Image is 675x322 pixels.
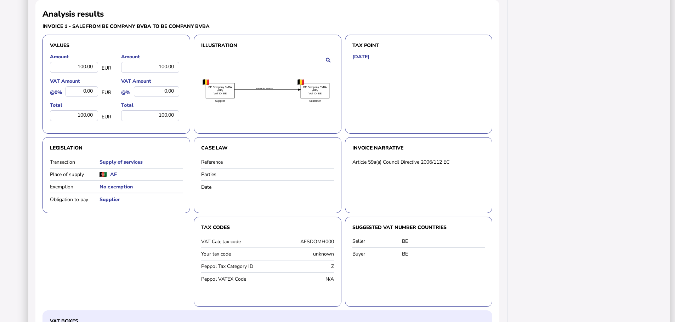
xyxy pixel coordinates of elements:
[50,102,111,109] label: Total
[121,78,182,84] label: VAT Amount
[201,263,266,270] label: Peppol Tax Category ID
[352,238,402,245] label: Seller
[352,251,402,257] label: Buyer
[121,62,179,73] div: 100.00
[201,171,251,178] label: Parties
[50,159,100,165] label: Transaction
[50,53,111,60] label: Amount
[134,86,179,97] div: 0.00
[50,145,183,151] h3: Legislation
[201,184,251,191] label: Date
[201,159,251,165] label: Reference
[269,276,334,282] div: N/A
[256,87,273,89] textpath: Invoice for service
[42,23,266,30] h3: Invoice 1 - sale from BE Company BVBA to BE Company BVBA
[352,159,485,165] div: Article 59a(a) Council Directive 2006/112 EC
[50,89,62,96] label: @0%
[102,89,111,96] span: EUR
[402,251,485,257] div: BE
[50,62,98,73] div: 100.00
[303,86,327,89] text: BE Company BVBA
[201,251,266,257] label: Your tax code
[214,92,227,95] text: VAT ID: BE
[312,89,318,92] text: (BE)
[352,42,485,48] h3: Tax point
[208,86,232,89] text: BE Company BVBA
[352,53,369,60] h5: [DATE]
[215,100,225,103] text: Supplier
[121,110,179,121] div: 100.00
[121,89,130,96] label: @%
[201,42,334,48] h3: Illustration
[308,92,322,95] text: VAT ID: BE
[66,86,98,97] div: 0.00
[269,251,334,257] div: unknown
[201,224,334,231] h3: Tax Codes
[50,171,100,178] label: Place of supply
[42,8,104,19] h2: Analysis results
[100,172,107,177] img: af.png
[269,263,334,270] div: Z
[100,183,183,190] h5: No exemption
[201,145,334,151] h3: Case law
[121,53,182,60] label: Amount
[102,113,111,120] span: EUR
[50,196,100,203] label: Obligation to pay
[110,171,117,178] h5: AF
[201,238,266,245] label: VAT Calc tax code
[217,89,223,92] text: (BE)
[269,238,334,245] div: AFSDOMH000
[402,238,485,245] div: BE
[50,78,111,84] label: VAT Amount
[50,110,98,121] div: 100.00
[121,102,182,109] label: Total
[102,65,111,71] span: EUR
[100,196,183,203] h5: Supplier
[352,224,485,230] h3: Suggested VAT number countries
[309,100,321,103] text: Customer
[50,183,100,190] label: Exemption
[352,145,485,151] h3: Invoice narrative
[100,159,183,165] h5: Supply of services
[50,42,183,48] h3: Values
[201,276,266,282] label: Peppol VATEX Code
